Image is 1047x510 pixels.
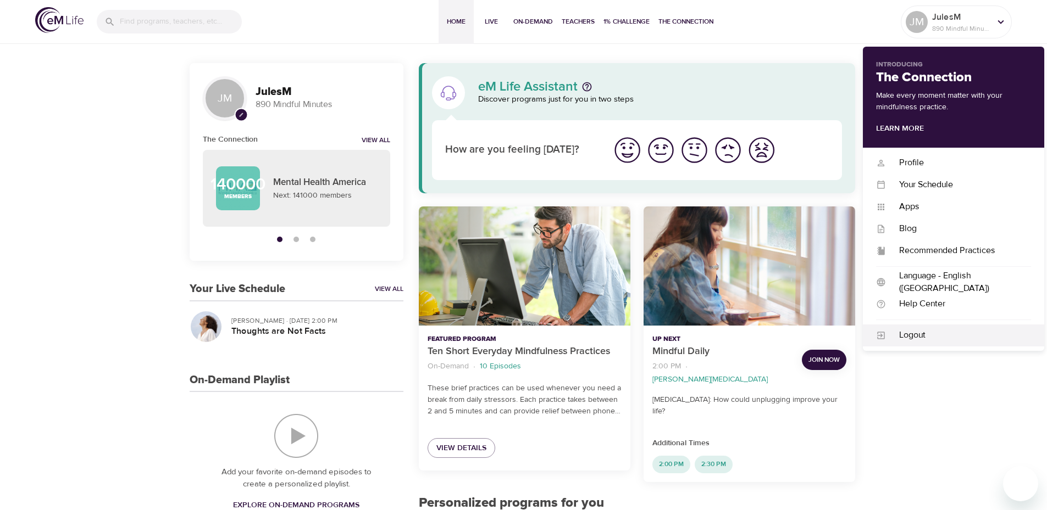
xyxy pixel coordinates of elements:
[679,135,710,165] img: ok
[695,456,733,473] div: 2:30 PM
[876,60,1031,70] p: Introducing
[711,133,745,167] button: I'm feeling bad
[932,24,990,33] p: 890 Mindful Minutes
[652,361,681,372] p: 2:00 PM
[256,98,390,111] p: 890 Mindful Minutes
[652,456,690,473] div: 2:00 PM
[203,133,258,145] h6: The Connection
[652,344,793,359] p: Mindful Daily
[745,133,778,167] button: I'm feeling worst
[652,394,846,417] p: [MEDICAL_DATA]: How could unplugging improve your life?
[203,76,247,120] div: JM
[190,283,285,295] h3: Your Live Schedule
[231,326,395,337] h5: Thoughts are Not Facts
[876,90,1031,113] p: Make every moment matter with your mindfulness practice.
[886,222,1031,235] div: Blog
[120,10,242,33] input: Find programs, teachers, etc...
[428,344,622,359] p: Ten Short Everyday Mindfulness Practices
[478,16,505,27] span: Live
[231,316,395,326] p: [PERSON_NAME] · [DATE] 2:00 PM
[678,133,711,167] button: I'm feeling ok
[808,354,840,366] span: Join Now
[362,136,390,145] a: View all notifications
[644,206,855,326] button: Mindful Daily
[611,133,644,167] button: I'm feeling great
[876,70,1031,86] h2: The Connection
[562,16,595,27] span: Teachers
[646,135,676,165] img: good
[273,176,377,190] p: Mental Health America
[35,7,84,33] img: logo
[428,438,495,458] a: View Details
[224,193,252,201] p: Members
[513,16,553,27] span: On-Demand
[713,135,743,165] img: bad
[652,438,846,449] p: Additional Times
[658,16,713,27] span: The Connection
[876,124,924,133] a: Learn More
[256,86,390,98] h3: JulesM
[473,359,475,374] li: ·
[428,334,622,344] p: Featured Program
[644,133,678,167] button: I'm feeling good
[443,16,469,27] span: Home
[375,284,403,294] a: View All
[802,350,846,370] button: Join Now
[212,466,381,491] p: Add your favorite on-demand episodes to create a personalized playlist.
[478,80,578,93] p: eM Life Assistant
[652,359,793,385] nav: breadcrumb
[273,190,377,201] p: Next: 141000 members
[210,176,265,193] p: 140000
[612,135,642,165] img: great
[478,93,843,106] p: Discover programs just for you in two steps
[932,10,990,24] p: JulesM
[685,359,688,374] li: ·
[603,16,650,27] span: 1% Challenge
[1003,466,1038,501] iframe: Button to launch messaging window
[886,178,1031,191] div: Your Schedule
[886,156,1031,169] div: Profile
[274,414,318,458] img: On-Demand Playlist
[886,200,1031,213] div: Apps
[445,142,597,158] p: How are you feeling [DATE]?
[480,361,521,372] p: 10 Episodes
[428,383,622,417] p: These brief practices can be used whenever you need a break from daily stressors. Each practice t...
[886,329,1031,341] div: Logout
[906,11,928,33] div: JM
[428,359,622,374] nav: breadcrumb
[652,334,793,344] p: Up Next
[886,270,1031,295] div: Language - English ([GEOGRAPHIC_DATA])
[419,206,630,326] button: Ten Short Everyday Mindfulness Practices
[652,459,690,469] span: 2:00 PM
[436,441,486,455] span: View Details
[886,244,1031,257] div: Recommended Practices
[652,374,768,385] p: [PERSON_NAME][MEDICAL_DATA]
[886,298,1031,310] div: Help Center
[428,361,469,372] p: On-Demand
[746,135,777,165] img: worst
[190,374,290,386] h3: On-Demand Playlist
[440,84,457,102] img: eM Life Assistant
[695,459,733,469] span: 2:30 PM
